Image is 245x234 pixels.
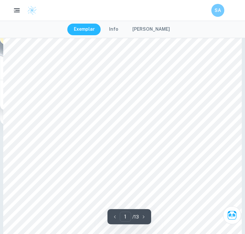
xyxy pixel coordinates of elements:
[132,213,139,220] p: / 13
[103,24,125,35] button: Info
[211,4,224,17] button: SA
[214,7,222,14] h6: SA
[223,206,241,224] button: Ask Clai
[126,24,176,35] button: [PERSON_NAME]
[67,24,101,35] button: Exemplar
[23,5,37,15] a: Clastify logo
[27,5,37,15] img: Clastify logo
